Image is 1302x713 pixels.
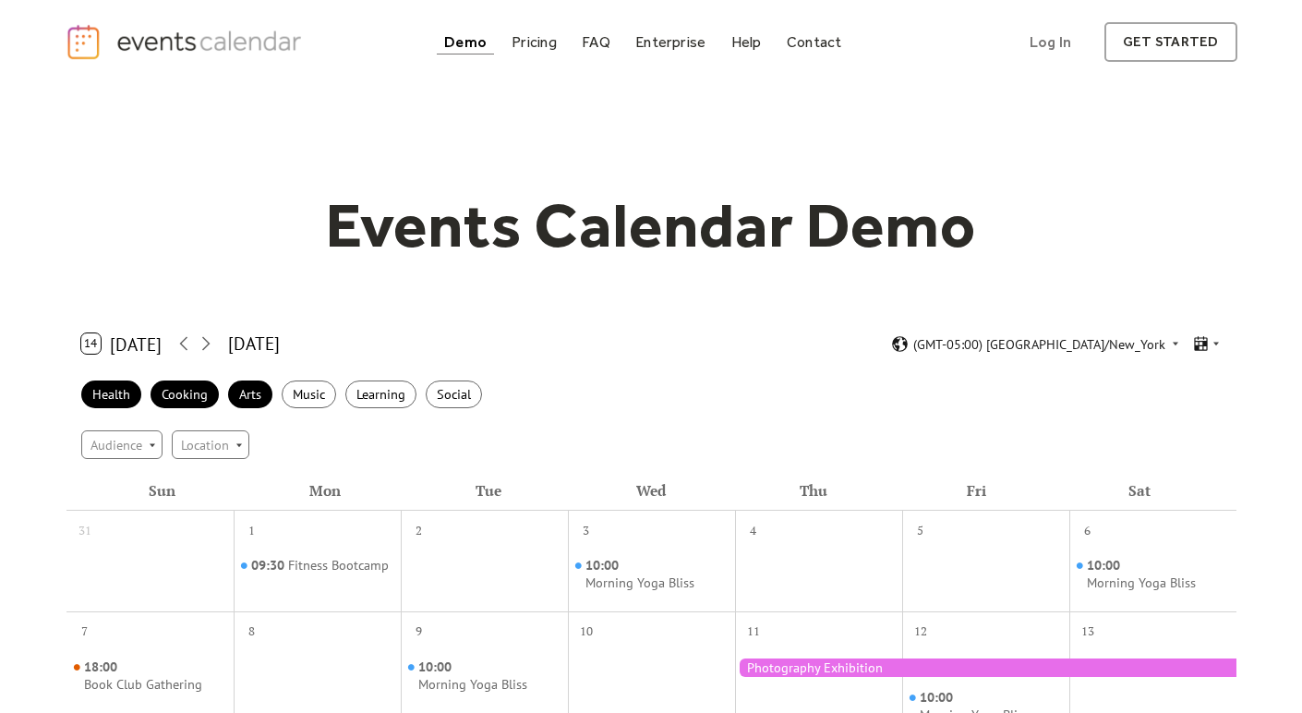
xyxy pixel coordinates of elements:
[437,30,494,54] a: Demo
[635,37,705,47] div: Enterprise
[628,30,713,54] a: Enterprise
[731,37,762,47] div: Help
[504,30,564,54] a: Pricing
[512,37,557,47] div: Pricing
[444,37,487,47] div: Demo
[724,30,769,54] a: Help
[296,187,1006,263] h1: Events Calendar Demo
[1011,22,1090,62] a: Log In
[582,37,610,47] div: FAQ
[1104,22,1236,62] a: get started
[574,30,618,54] a: FAQ
[787,37,842,47] div: Contact
[779,30,850,54] a: Contact
[66,23,307,60] a: home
